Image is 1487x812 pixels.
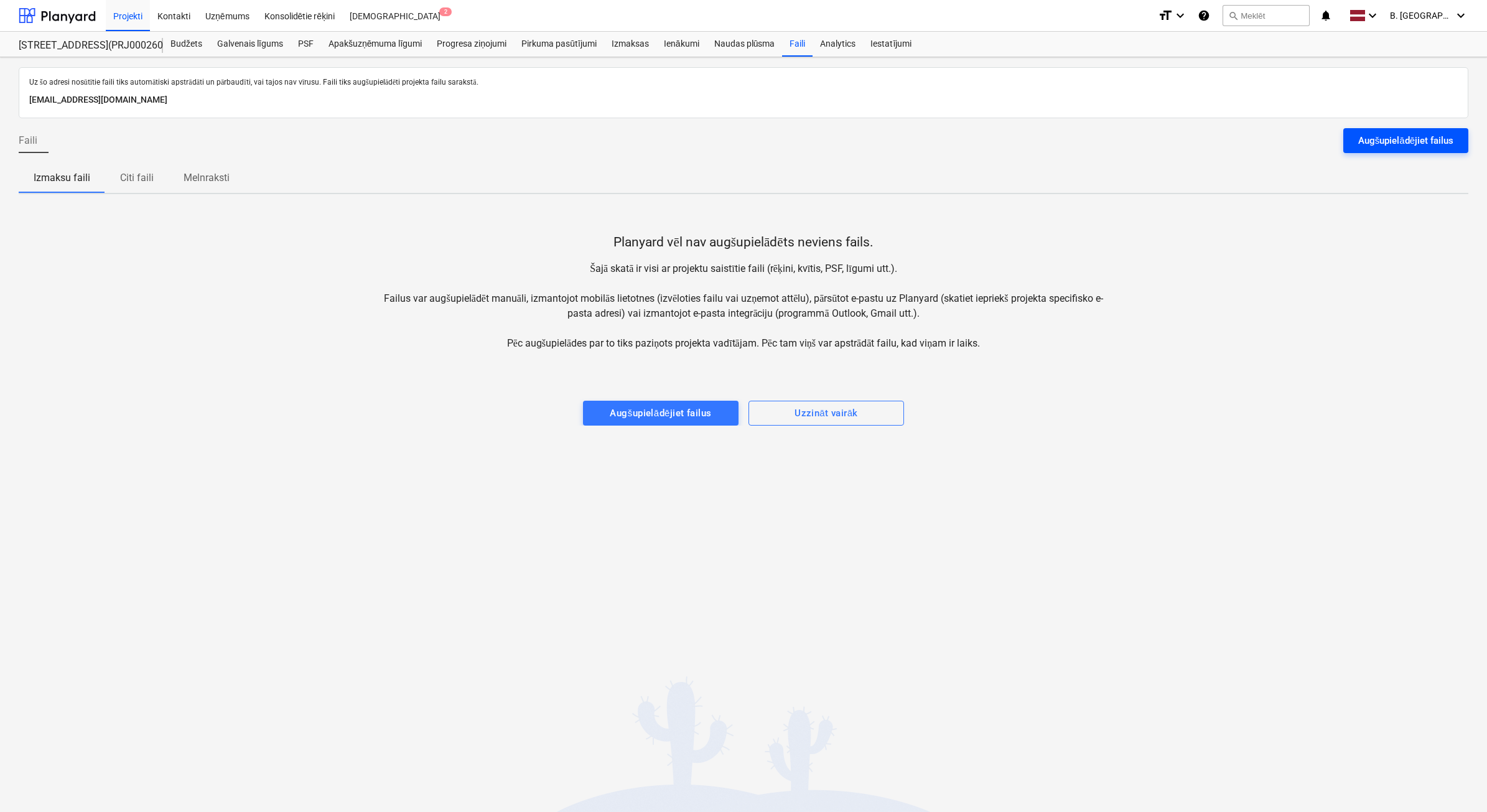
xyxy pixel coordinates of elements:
[795,405,858,421] div: Uzzināt vairāk
[782,32,813,57] a: Faili
[1198,8,1210,23] i: Zināšanu pamats
[813,32,863,57] a: Analytics
[610,405,711,421] div: Augšupielādējiet failus
[1343,128,1468,153] button: Augšupielādējiet failus
[291,32,321,57] a: PSF
[163,32,210,57] a: Budžets
[29,93,1458,108] p: [EMAIL_ADDRESS][DOMAIN_NAME]
[439,7,452,16] span: 2
[184,170,230,185] p: Melnraksti
[604,32,656,57] a: Izmaksas
[514,32,604,57] a: Pirkuma pasūtījumi
[19,133,37,148] span: Faili
[381,261,1106,351] p: Šajā skatā ir visi ar projektu saistītie faili (rēķini, kvītis, PSF, līgumi utt.). Failus var aug...
[656,32,707,57] a: Ienākumi
[583,401,739,426] button: Augšupielādējiet failus
[613,234,873,251] p: Planyard vēl nav augšupielādēts neviens fails.
[1453,8,1468,23] i: keyboard_arrow_down
[1223,5,1310,26] button: Meklēt
[1173,8,1188,23] i: keyboard_arrow_down
[19,39,148,52] div: [STREET_ADDRESS](PRJ0002600) 2601946
[120,170,154,185] p: Citi faili
[1320,8,1332,23] i: notifications
[34,170,90,185] p: Izmaksu faili
[1358,133,1453,149] div: Augšupielādējiet failus
[1390,11,1452,21] span: B. [GEOGRAPHIC_DATA]
[748,401,904,426] button: Uzzināt vairāk
[321,32,429,57] a: Apakšuzņēmuma līgumi
[1425,752,1487,812] iframe: Chat Widget
[1365,8,1380,23] i: keyboard_arrow_down
[707,32,783,57] a: Naudas plūsma
[29,78,1458,88] p: Uz šo adresi nosūtītie faili tiks automātiski apstrādāti un pārbaudīti, vai tajos nav vīrusu. Fai...
[1228,11,1238,21] span: search
[429,32,514,57] a: Progresa ziņojumi
[863,32,919,57] a: Iestatījumi
[210,32,291,57] a: Galvenais līgums
[1158,8,1173,23] i: format_size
